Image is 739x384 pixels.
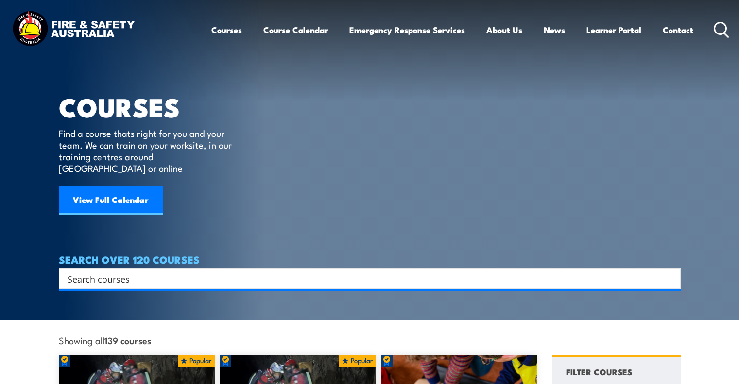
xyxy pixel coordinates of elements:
h4: SEARCH OVER 120 COURSES [59,254,681,265]
span: Showing all [59,335,151,345]
form: Search form [69,272,661,285]
a: News [544,17,565,43]
button: Search magnifier button [664,272,677,285]
strong: 139 courses [104,334,151,347]
a: Courses [211,17,242,43]
h4: FILTER COURSES [566,365,632,378]
input: Search input [68,271,659,286]
p: Find a course thats right for you and your team. We can train on your worksite, in our training c... [59,127,236,174]
a: Learner Portal [586,17,641,43]
h1: COURSES [59,95,246,118]
a: Emergency Response Services [349,17,465,43]
a: Course Calendar [263,17,328,43]
a: About Us [486,17,522,43]
a: Contact [663,17,693,43]
a: View Full Calendar [59,186,163,215]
